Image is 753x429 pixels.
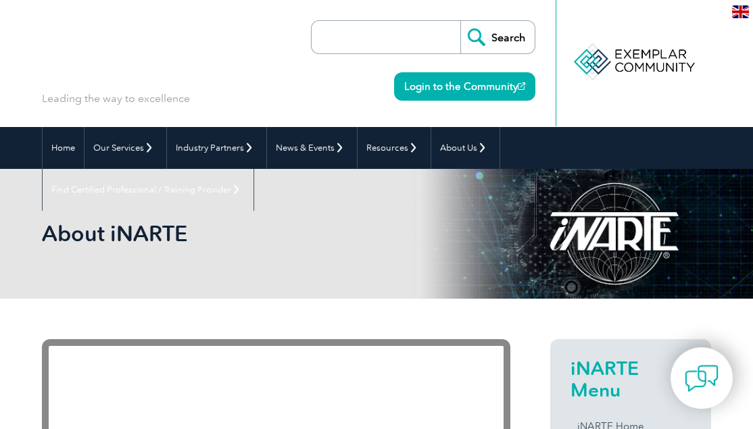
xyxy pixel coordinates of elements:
[518,82,525,90] img: open_square.png
[43,127,84,169] a: Home
[685,361,719,395] img: contact-chat.png
[732,5,749,18] img: en
[394,72,535,101] a: Login to the Community
[42,91,190,106] p: Leading the way to excellence
[431,127,500,169] a: About Us
[43,169,253,211] a: Find Certified Professional / Training Provider
[167,127,266,169] a: Industry Partners
[460,21,535,53] input: Search
[267,127,357,169] a: News & Events
[42,223,510,245] h2: About iNARTE
[84,127,166,169] a: Our Services
[570,357,691,401] h2: iNARTE Menu
[358,127,431,169] a: Resources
